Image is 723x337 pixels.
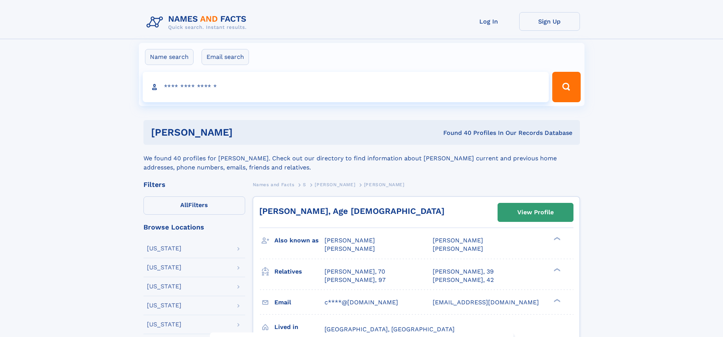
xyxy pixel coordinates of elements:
div: [US_STATE] [147,302,181,309]
span: [PERSON_NAME] [433,245,483,252]
a: Log In [458,12,519,31]
a: View Profile [498,203,573,222]
div: ❯ [552,298,561,303]
a: [PERSON_NAME], 39 [433,267,494,276]
img: Logo Names and Facts [143,12,253,33]
div: [US_STATE] [147,321,181,328]
span: [PERSON_NAME] [433,237,483,244]
span: [PERSON_NAME] [324,237,375,244]
a: Names and Facts [253,180,295,189]
a: [PERSON_NAME] [315,180,355,189]
a: [PERSON_NAME], 70 [324,267,385,276]
h3: Lived in [274,321,324,334]
a: [PERSON_NAME], 42 [433,276,494,284]
label: Email search [202,49,249,65]
div: We found 40 profiles for [PERSON_NAME]. Check out our directory to find information about [PERSON... [143,145,580,172]
h3: Also known as [274,234,324,247]
label: Name search [145,49,194,65]
div: Found 40 Profiles In Our Records Database [338,129,572,137]
h3: Email [274,296,324,309]
div: ❯ [552,236,561,241]
div: Filters [143,181,245,188]
a: S [303,180,306,189]
a: [PERSON_NAME], Age [DEMOGRAPHIC_DATA] [259,206,444,216]
a: Sign Up [519,12,580,31]
span: [PERSON_NAME] [315,182,355,187]
h1: [PERSON_NAME] [151,128,338,137]
span: [GEOGRAPHIC_DATA], [GEOGRAPHIC_DATA] [324,326,455,333]
a: [PERSON_NAME], 97 [324,276,386,284]
span: All [180,201,188,209]
div: Browse Locations [143,224,245,231]
label: Filters [143,196,245,215]
span: [PERSON_NAME] [324,245,375,252]
div: [US_STATE] [147,264,181,271]
h3: Relatives [274,265,324,278]
div: [US_STATE] [147,283,181,290]
button: Search Button [552,72,580,102]
div: View Profile [517,204,554,221]
span: [EMAIL_ADDRESS][DOMAIN_NAME] [433,299,539,306]
input: search input [143,72,549,102]
div: ❯ [552,267,561,272]
span: S [303,182,306,187]
span: [PERSON_NAME] [364,182,405,187]
div: [US_STATE] [147,245,181,252]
